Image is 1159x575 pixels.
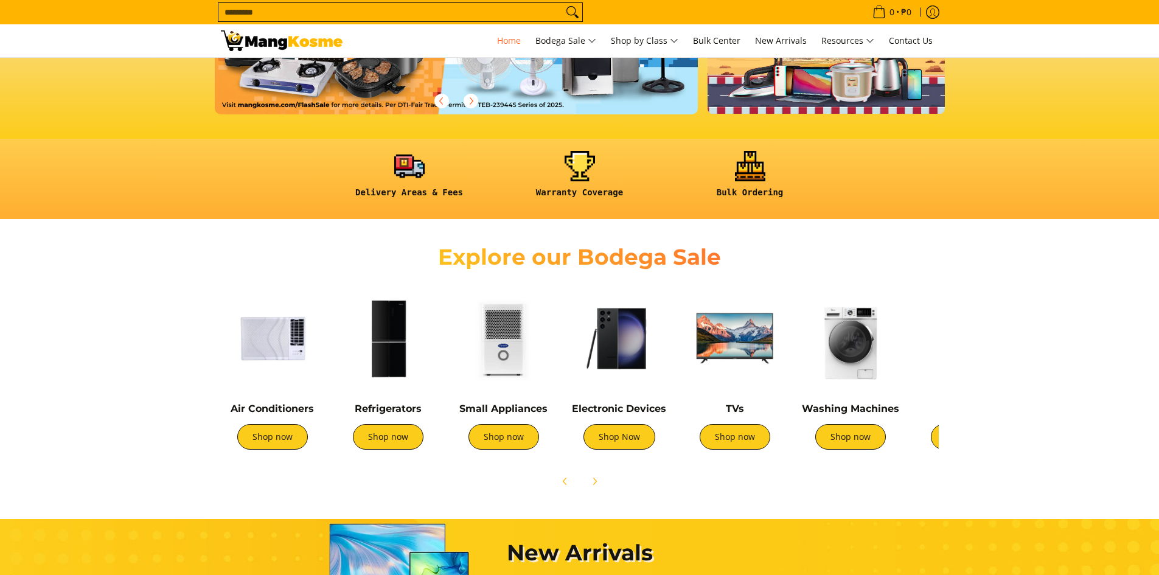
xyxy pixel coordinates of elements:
[869,5,915,19] span: •
[491,24,527,57] a: Home
[815,424,886,450] a: Shop now
[899,8,913,16] span: ₱0
[529,24,602,57] a: Bodega Sale
[428,88,455,114] button: Previous
[749,24,813,57] a: New Arrivals
[611,33,678,49] span: Shop by Class
[458,88,484,114] button: Next
[497,35,521,46] span: Home
[355,24,939,57] nav: Main Menu
[581,468,608,495] button: Next
[583,424,655,450] a: Shop Now
[683,287,787,390] img: TVs
[671,151,829,207] a: <h6><strong>Bulk Ordering</strong></h6>
[931,424,1001,450] a: Shop now
[221,287,324,390] img: Air Conditioners
[568,287,671,390] img: Electronic Devices
[330,151,489,207] a: <h6><strong>Delivery Areas & Fees</strong></h6>
[355,403,422,414] a: Refrigerators
[700,424,770,450] a: Shop now
[821,33,874,49] span: Resources
[799,287,902,390] img: Washing Machines
[468,424,539,450] a: Shop now
[687,24,747,57] a: Bulk Center
[889,35,933,46] span: Contact Us
[883,24,939,57] a: Contact Us
[231,403,314,414] a: Air Conditioners
[535,33,596,49] span: Bodega Sale
[572,403,666,414] a: Electronic Devices
[914,287,1018,390] img: Cookers
[563,3,582,21] button: Search
[353,424,423,450] a: Shop now
[726,403,744,414] a: TVs
[888,8,896,16] span: 0
[802,403,899,414] a: Washing Machines
[501,151,659,207] a: <h6><strong>Warranty Coverage</strong></h6>
[221,30,343,51] img: Mang Kosme: Your Home Appliances Warehouse Sale Partner!
[755,35,807,46] span: New Arrivals
[815,24,880,57] a: Resources
[403,243,756,271] h2: Explore our Bodega Sale
[237,424,308,450] a: Shop now
[693,35,740,46] span: Bulk Center
[459,403,548,414] a: Small Appliances
[605,24,684,57] a: Shop by Class
[452,287,555,390] img: Small Appliances
[336,287,440,390] img: Refrigerators
[552,468,579,495] button: Previous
